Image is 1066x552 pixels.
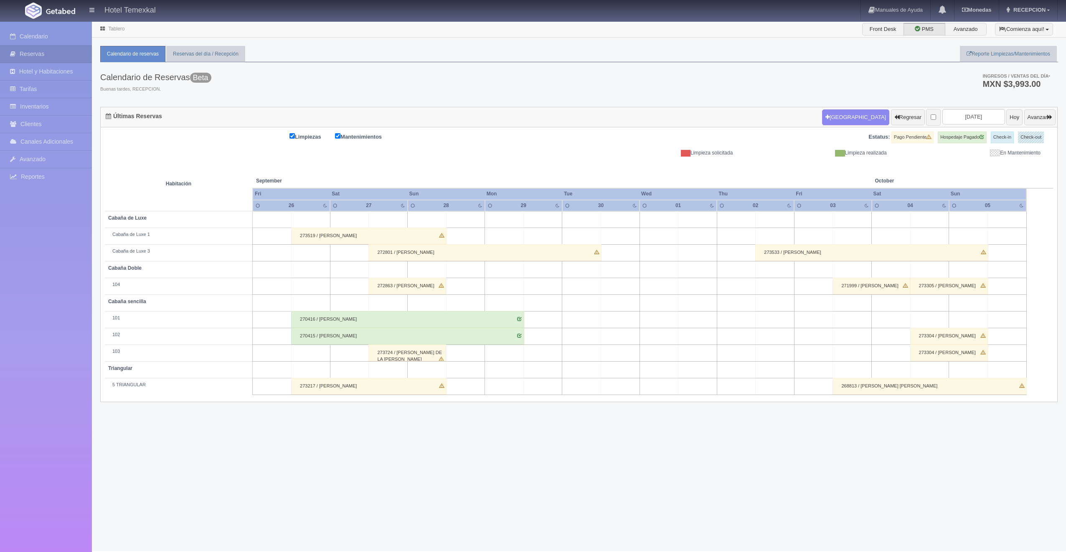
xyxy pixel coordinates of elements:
[108,26,124,32] a: Tablero
[25,3,42,19] img: Getabed
[100,86,211,93] span: Buenas tardes, RECEPCION.
[755,244,988,261] div: 273533 / [PERSON_NAME]
[279,202,303,209] div: 26
[108,265,142,271] b: Cabaña Doble
[868,133,890,141] label: Estatus:
[1006,109,1023,125] button: Hoy
[910,344,988,361] div: 273304 / [PERSON_NAME]
[408,188,485,200] th: Sun
[562,188,640,200] th: Tue
[962,7,991,13] b: Monedas
[253,188,330,200] th: Fri
[949,188,1026,200] th: Sun
[108,215,147,221] b: Cabaña de Luxe
[108,231,249,238] div: Cabaña de Luxe 1
[872,188,949,200] th: Sat
[108,315,249,322] div: 101
[821,202,845,209] div: 03
[190,73,211,83] span: Beta
[1024,109,1056,125] button: Avanzar
[891,109,925,125] button: Regresar
[794,188,871,200] th: Fri
[335,132,394,141] label: Mantenimientos
[640,188,717,200] th: Wed
[938,132,987,143] label: Hospedaje Pagado
[1018,132,1044,143] label: Check-out
[995,23,1053,35] button: ¡Comienza aquí!
[589,202,613,209] div: 30
[100,73,211,82] h3: Calendario de Reservas
[108,281,249,288] div: 104
[434,202,458,209] div: 28
[289,132,334,141] label: Limpiezas
[330,188,407,200] th: Sat
[108,332,249,338] div: 102
[910,328,988,344] div: 273304 / [PERSON_NAME]
[291,328,524,344] div: 270415 / [PERSON_NAME]
[368,278,446,294] div: 272863 / [PERSON_NAME]
[945,23,987,35] label: Avanzado
[335,133,340,139] input: Mantenimientos
[910,278,988,294] div: 273305 / [PERSON_NAME]
[108,348,249,355] div: 103
[166,46,245,62] a: Reservas del día / Recepción
[46,8,75,14] img: Getabed
[960,46,1057,62] a: Reporte Limpiezas/Mantenimientos
[1011,7,1046,13] span: RECEPCION
[368,244,602,261] div: 272801 / [PERSON_NAME]
[166,181,191,187] strong: Habitación
[875,177,1023,185] span: October
[717,188,794,200] th: Thu
[982,73,1050,78] span: Ingresos / Ventas del día
[291,228,447,244] div: 273519 / [PERSON_NAME]
[862,23,904,35] label: Front Desk
[832,278,910,294] div: 271999 / [PERSON_NAME]
[975,202,1000,209] div: 05
[904,23,945,35] label: PMS
[991,132,1014,143] label: Check-in
[511,202,536,209] div: 29
[289,133,295,139] input: Limpiezas
[108,248,249,255] div: Cabaña de Luxe 3
[104,4,156,15] h4: Hotel Temexkal
[108,365,132,371] b: Triangular
[739,149,893,157] div: Limpieza realizada
[291,311,524,328] div: 270416 / [PERSON_NAME]
[891,132,934,143] label: Pago Pendiente
[982,80,1050,88] h3: MXN $3,993.00
[368,344,446,361] div: 273724 / [PERSON_NAME] DE LA [PERSON_NAME]
[291,378,447,395] div: 273217 / [PERSON_NAME]
[832,378,1027,395] div: 268813 / [PERSON_NAME] [PERSON_NAME]
[108,299,146,304] b: Cabaña sencilla
[106,113,162,119] h4: Últimas Reservas
[256,177,404,185] span: September
[485,188,562,200] th: Mon
[898,202,922,209] div: 04
[108,382,249,388] div: 5 TRIANGULAR
[357,202,381,209] div: 27
[585,149,739,157] div: Limpieza solicitada
[893,149,1047,157] div: En Mantenimiento
[666,202,690,209] div: 01
[822,109,889,125] button: [GEOGRAPHIC_DATA]
[744,202,768,209] div: 02
[100,46,165,62] a: Calendario de reservas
